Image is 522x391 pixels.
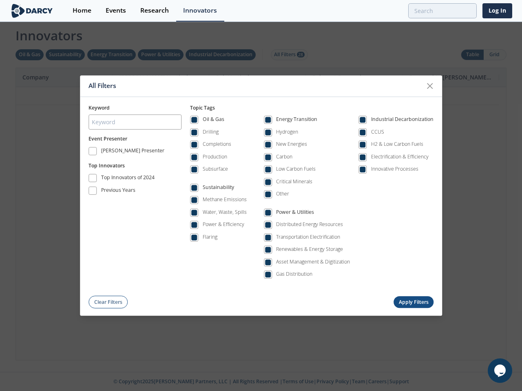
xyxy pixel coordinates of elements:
[10,4,54,18] img: logo-wide.svg
[183,7,217,14] div: Innovators
[276,246,343,253] div: Renewables & Energy Storage
[88,104,110,111] span: Keyword
[276,116,317,126] div: Energy Transition
[203,116,224,126] div: Oil & Gas
[203,221,244,228] div: Power & Efficiency
[276,141,307,148] div: New Energies
[408,3,477,18] input: Advanced Search
[140,7,169,14] div: Research
[394,297,434,308] button: Apply Filters
[203,166,228,173] div: Subsurface
[203,128,219,136] div: Drilling
[371,153,429,160] div: Electrification & Efficiency
[276,233,340,241] div: Transportation Electrification
[276,191,289,198] div: Other
[203,209,247,216] div: Water, Waste, Spills
[101,174,155,184] div: Top Innovators of 2024
[88,135,127,142] span: Event Presenter
[88,114,181,130] input: Keyword
[203,233,217,241] div: Flaring
[482,3,512,18] a: Log In
[203,196,247,204] div: Methane Emissions
[276,166,316,173] div: Low Carbon Fuels
[276,258,350,266] div: Asset Management & Digitization
[203,153,227,160] div: Production
[371,141,423,148] div: H2 & Low Carbon Fuels
[371,166,418,173] div: Innovative Processes
[88,135,127,143] button: Event Presenter
[190,104,215,111] span: Topic Tags
[88,296,128,309] button: Clear Filters
[371,116,434,126] div: Industrial Decarbonization
[276,153,292,160] div: Carbon
[203,184,234,193] div: Sustainability
[88,78,422,94] div: All Filters
[88,162,125,169] span: Top Innovators
[101,147,164,157] div: [PERSON_NAME] Presenter
[371,128,384,136] div: CCUS
[101,187,135,196] div: Previous Years
[276,178,312,185] div: Critical Minerals
[488,358,514,383] iframe: chat widget
[73,7,91,14] div: Home
[276,221,343,228] div: Distributed Energy Resources
[88,162,125,169] button: Top Innovators
[203,141,231,148] div: Completions
[276,271,312,278] div: Gas Distribution
[276,209,314,218] div: Power & Utilities
[276,128,298,136] div: Hydrogen
[106,7,126,14] div: Events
